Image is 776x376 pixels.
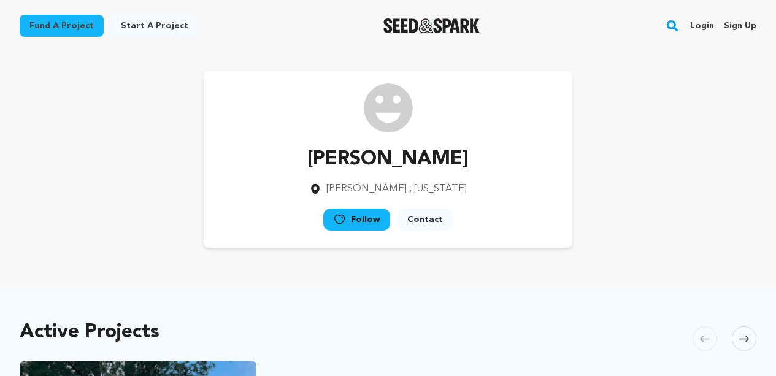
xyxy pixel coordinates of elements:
[383,18,480,33] a: Seed&Spark Homepage
[20,324,159,341] h2: Active Projects
[409,184,467,194] span: , [US_STATE]
[111,15,198,37] a: Start a project
[323,209,390,231] a: Follow
[383,18,480,33] img: Seed&Spark Logo Dark Mode
[364,83,413,132] img: /img/default-images/user/medium/user.png image
[724,16,756,36] a: Sign up
[690,16,714,36] a: Login
[307,145,469,174] p: [PERSON_NAME]
[398,209,453,231] a: Contact
[326,184,407,194] span: [PERSON_NAME]
[20,15,104,37] a: Fund a project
